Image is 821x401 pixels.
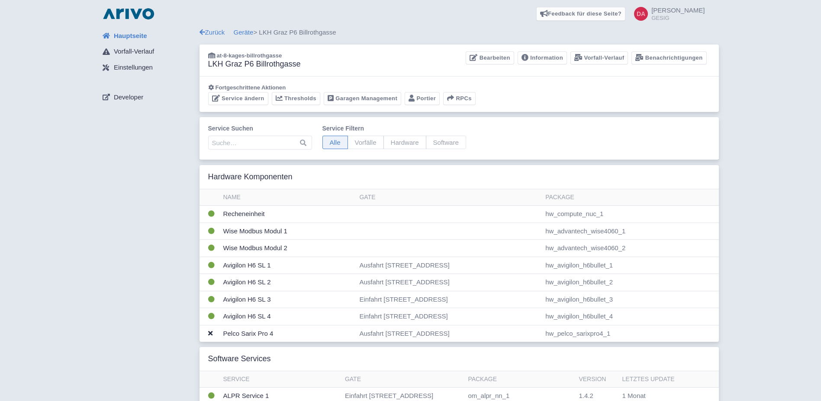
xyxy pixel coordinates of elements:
span: Vorfälle [348,136,384,149]
th: Package [464,371,575,388]
td: hw_advantech_wise4060_1 [542,223,718,240]
a: Geräte [234,29,254,36]
h3: Hardware Komponenten [208,172,293,182]
span: Konfigurierte Version [579,392,593,399]
small: GESIG [651,15,705,21]
i: OK [208,262,215,268]
a: Einstellungen [96,60,200,76]
td: Avigilon H6 SL 2 [220,274,356,291]
td: Recheneinheit [220,206,356,223]
td: Avigilon H6 SL 3 [220,291,356,308]
th: Service [220,371,341,388]
a: Garagen Management [324,92,401,105]
i: OK [208,210,215,217]
h3: Software Services [208,354,271,364]
i: OK [208,279,215,285]
th: Gate [341,371,464,388]
a: Portier [405,92,440,105]
h3: LKH Graz P6 Billrothgasse [208,60,301,69]
th: Gate [356,189,542,206]
td: hw_avigilon_h6bullet_4 [542,308,718,325]
td: hw_avigilon_h6bullet_1 [542,257,718,274]
td: Ausfahrt [STREET_ADDRESS] [356,274,542,291]
i: OK [208,392,215,399]
i: OK [208,245,215,251]
span: Vorfall-Verlauf [114,47,154,57]
span: Hardware [383,136,426,149]
label: Service filtern [322,124,466,133]
td: Einfahrt [STREET_ADDRESS] [356,308,542,325]
th: Package [542,189,718,206]
a: [PERSON_NAME] GESIG [629,7,705,21]
a: Information [518,51,567,65]
div: > LKH Graz P6 Billrothgasse [200,28,719,38]
td: hw_avigilon_h6bullet_2 [542,274,718,291]
input: Suche… [208,136,312,150]
td: Ausfahrt [STREET_ADDRESS] [356,257,542,274]
td: Avigilon H6 SL 4 [220,308,356,325]
a: Bearbeiten [466,51,514,65]
span: Einstellungen [114,63,153,73]
span: Software [426,136,466,149]
span: Alle [322,136,348,149]
i: OK [208,313,215,319]
th: Letztes Update [619,371,703,388]
td: Einfahrt [STREET_ADDRESS] [356,291,542,308]
td: hw_avigilon_h6bullet_3 [542,291,718,308]
span: [PERSON_NAME] [651,6,705,14]
a: Zurück [200,29,225,36]
td: hw_compute_nuc_1 [542,206,718,223]
td: Pelco Sarix Pro 4 [220,325,356,342]
a: Vorfall-Verlauf [570,51,628,65]
img: logo [101,7,156,21]
span: Developer [114,92,143,102]
a: Service ändern [208,92,268,105]
td: Avigilon H6 SL 1 [220,257,356,274]
a: Feedback für diese Seite? [536,7,626,21]
label: Service suchen [208,124,312,133]
span: Hauptseite [114,31,147,41]
i: OK [208,228,215,234]
a: Hauptseite [96,28,200,44]
th: Name [220,189,356,206]
td: Ausfahrt [STREET_ADDRESS] [356,325,542,342]
span: at-8-kages-billrothgasse [217,52,282,59]
th: Version [575,371,618,388]
a: Vorfall-Verlauf [96,44,200,60]
i: Service deaktiviert [208,330,212,337]
td: hw_pelco_sarixpro4_1 [542,325,718,342]
span: Fortgeschrittene Aktionen [216,84,286,91]
td: Wise Modbus Modul 2 [220,240,356,257]
td: Wise Modbus Modul 1 [220,223,356,240]
a: Developer [96,89,200,105]
i: OK [208,296,215,302]
a: Thresholds [272,92,320,105]
td: hw_advantech_wise4060_2 [542,240,718,257]
a: Benachrichtigungen [631,51,706,65]
button: RPCs [443,92,476,105]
